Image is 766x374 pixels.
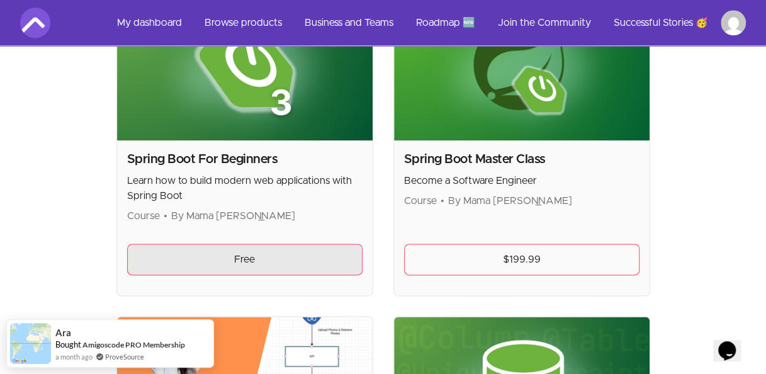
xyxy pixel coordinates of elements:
a: Browse products [194,8,292,38]
nav: Main [107,8,746,38]
p: Learn how to build modern web applications with Spring Boot [127,173,363,203]
span: Course [127,211,160,221]
iframe: chat widget [713,324,753,361]
span: Ara [55,327,71,338]
a: ProveSource [105,351,144,362]
a: Free [127,244,363,275]
a: Join the Community [488,8,601,38]
img: Amigoscode logo [20,8,50,38]
a: Successful Stories 🥳 [604,8,718,38]
p: Become a Software Engineer [404,173,639,188]
span: • [164,211,167,221]
h2: Spring Boot Master Class [404,150,639,168]
span: a month ago [55,351,93,362]
span: Course [404,196,437,206]
a: Business and Teams [295,8,403,38]
a: My dashboard [107,8,192,38]
img: provesource social proof notification image [10,323,51,364]
h2: Spring Boot For Beginners [127,150,363,168]
a: Amigoscode PRO Membership [82,340,185,349]
span: By Mama [PERSON_NAME] [171,211,295,221]
span: Bought [55,339,81,349]
span: By Mama [PERSON_NAME] [448,196,572,206]
a: $199.99 [404,244,639,275]
img: Profile image for SicilianFN [721,10,746,35]
span: • [441,196,444,206]
a: Roadmap 🆕 [406,8,485,38]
